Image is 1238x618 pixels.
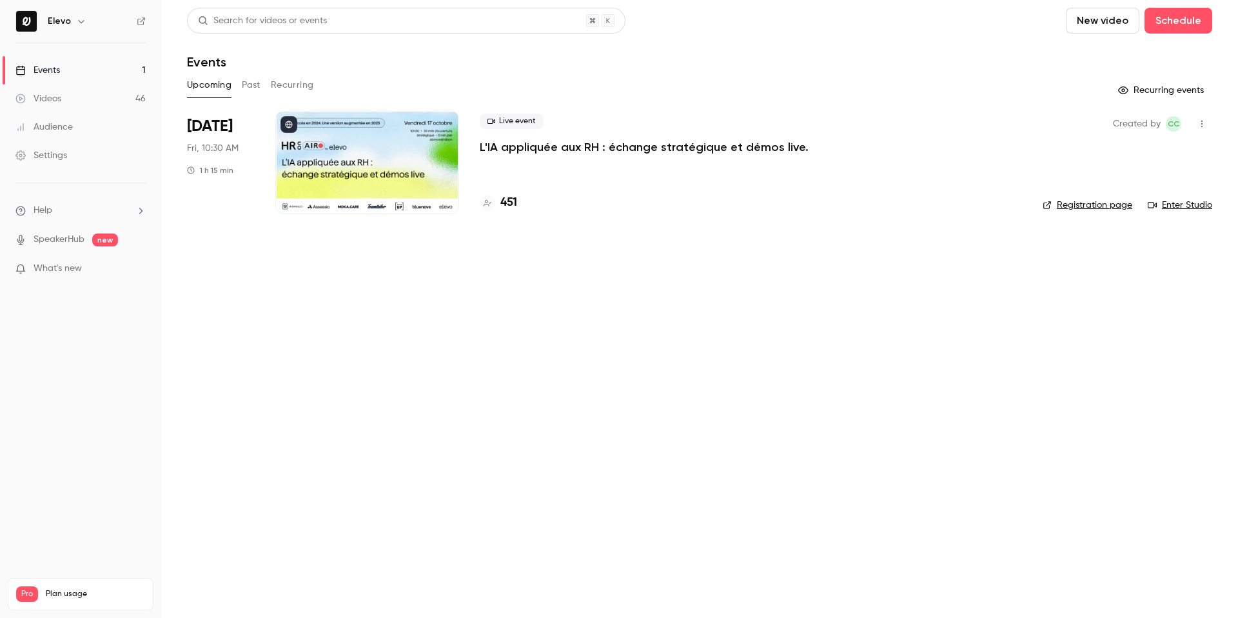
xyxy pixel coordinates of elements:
[16,11,37,32] img: Elevo
[1148,199,1212,212] a: Enter Studio
[15,204,146,217] li: help-dropdown-opener
[130,263,146,275] iframe: Noticeable Trigger
[242,75,260,95] button: Past
[1113,116,1161,132] span: Created by
[198,14,327,28] div: Search for videos or events
[34,233,84,246] a: SpeakerHub
[15,121,73,134] div: Audience
[187,142,239,155] span: Fri, 10:30 AM
[480,139,809,155] a: L'IA appliquée aux RH : échange stratégique et démos live.
[187,54,226,70] h1: Events
[187,111,255,214] div: Oct 17 Fri, 10:30 AM (Europe/Paris)
[34,262,82,275] span: What's new
[1168,116,1179,132] span: CC
[500,194,517,212] h4: 451
[1145,8,1212,34] button: Schedule
[187,116,233,137] span: [DATE]
[15,64,60,77] div: Events
[46,589,145,599] span: Plan usage
[1043,199,1132,212] a: Registration page
[34,204,52,217] span: Help
[271,75,314,95] button: Recurring
[16,586,38,602] span: Pro
[187,75,231,95] button: Upcoming
[480,114,544,129] span: Live event
[15,149,67,162] div: Settings
[480,194,517,212] a: 451
[92,234,118,246] span: new
[48,15,71,28] h6: Elevo
[1066,8,1139,34] button: New video
[15,92,61,105] div: Videos
[187,165,233,175] div: 1 h 15 min
[1166,116,1181,132] span: Clara Courtillier
[1112,80,1212,101] button: Recurring events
